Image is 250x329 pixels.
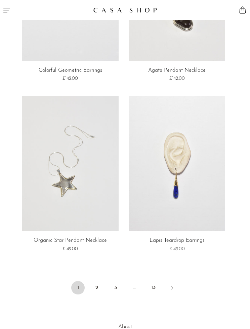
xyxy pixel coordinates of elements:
a: Organic Star Pendant Necklace [34,238,107,244]
span: £149.00 [169,246,185,252]
span: £149.00 [62,246,78,252]
a: 13 [147,281,160,294]
span: £142.00 [169,76,185,81]
a: Lapis Teardrop Earrings [150,238,205,244]
a: Agate Pendant Necklace [148,68,206,74]
span: 1 [71,281,85,294]
span: £142.00 [62,76,78,81]
a: 2 [90,281,103,294]
a: 3 [109,281,122,294]
a: Colorful Geometric Earrings [39,68,102,74]
a: Next [165,281,179,296]
span: … [128,281,141,294]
